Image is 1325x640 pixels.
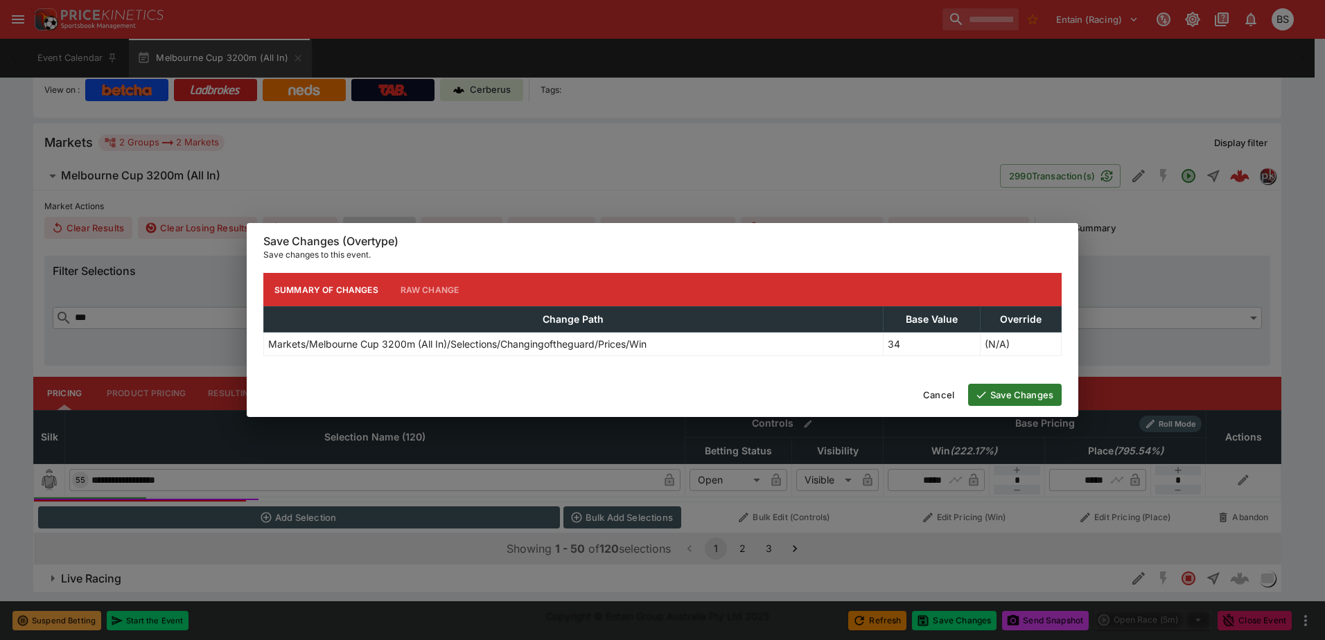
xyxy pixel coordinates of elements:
th: Override [981,307,1062,332]
button: Save Changes [968,384,1062,406]
th: Change Path [264,307,884,332]
p: Save changes to this event. [263,248,1062,262]
td: (N/A) [981,332,1062,356]
th: Base Value [883,307,981,332]
h6: Save Changes (Overtype) [263,234,1062,249]
button: Summary of Changes [263,273,389,306]
td: 34 [883,332,981,356]
button: Cancel [915,384,963,406]
p: Markets/Melbourne Cup 3200m (All In)/Selections/Changingoftheguard/Prices/Win [268,337,647,351]
button: Raw Change [389,273,471,306]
